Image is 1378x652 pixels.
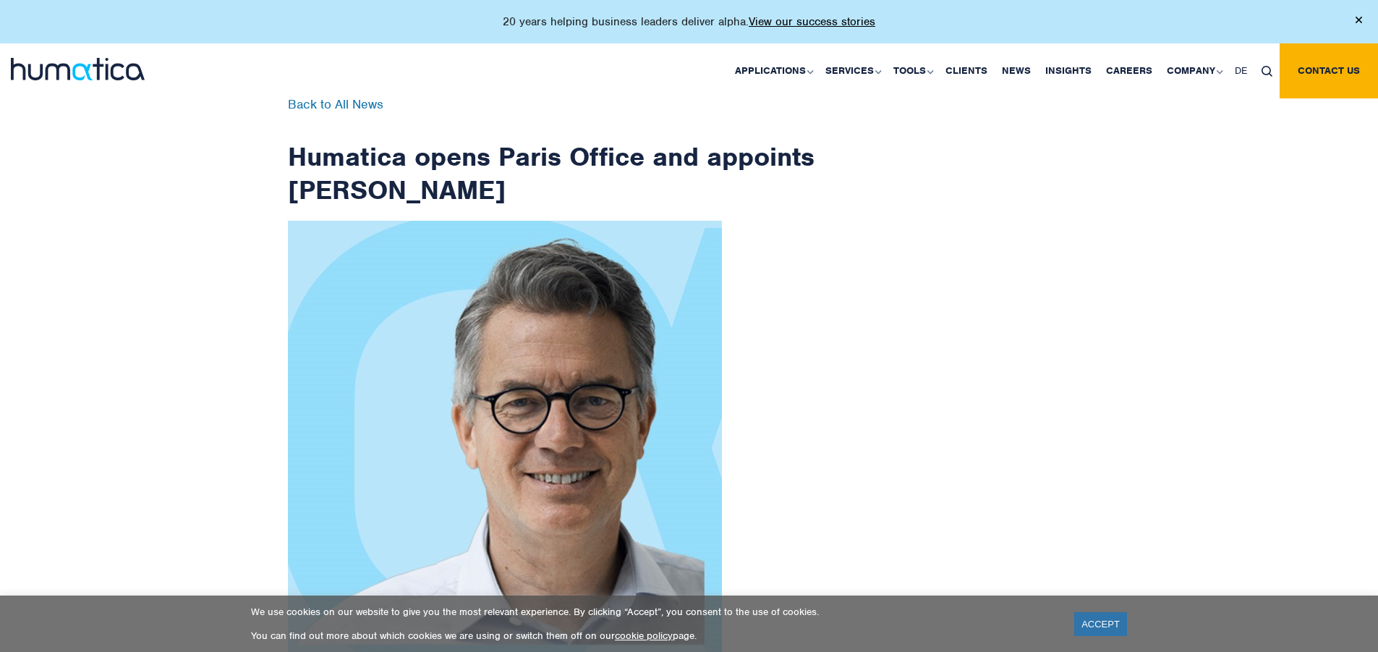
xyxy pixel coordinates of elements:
a: Contact us [1280,43,1378,98]
a: cookie policy [615,630,673,642]
a: Clients [938,43,995,98]
a: Careers [1099,43,1160,98]
p: You can find out more about which cookies we are using or switch them off on our page. [251,630,1056,642]
img: logo [11,58,145,80]
a: View our success stories [749,14,875,29]
a: Applications [728,43,818,98]
a: Services [818,43,886,98]
span: DE [1235,64,1247,77]
a: Tools [886,43,938,98]
a: ACCEPT [1074,612,1127,636]
a: Back to All News [288,96,383,112]
img: search_icon [1262,66,1272,77]
p: We use cookies on our website to give you the most relevant experience. By clicking “Accept”, you... [251,606,1056,618]
a: Company [1160,43,1228,98]
a: Insights [1038,43,1099,98]
p: 20 years helping business leaders deliver alpha. [503,14,875,29]
h1: Humatica opens Paris Office and appoints [PERSON_NAME] [288,98,816,206]
a: DE [1228,43,1254,98]
a: News [995,43,1038,98]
